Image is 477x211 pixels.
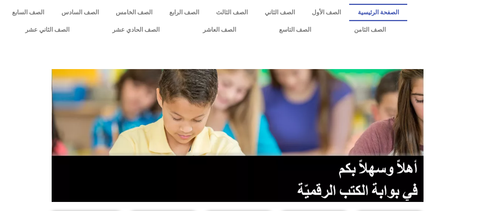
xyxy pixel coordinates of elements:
a: الصف الثاني [256,4,303,21]
a: الصف الثاني عشر [4,21,91,39]
a: الصف السادس [53,4,107,21]
a: الصفحة الرئيسية [349,4,407,21]
a: الصف السابع [4,4,53,21]
a: الصف الرابع [161,4,207,21]
a: الصف الخامس [107,4,161,21]
a: الصف التاسع [258,21,333,39]
a: الصف الحادي عشر [91,21,181,39]
a: الصف الثالث [207,4,256,21]
a: الصف العاشر [181,21,258,39]
a: الصف الأول [303,4,349,21]
a: الصف الثامن [333,21,407,39]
